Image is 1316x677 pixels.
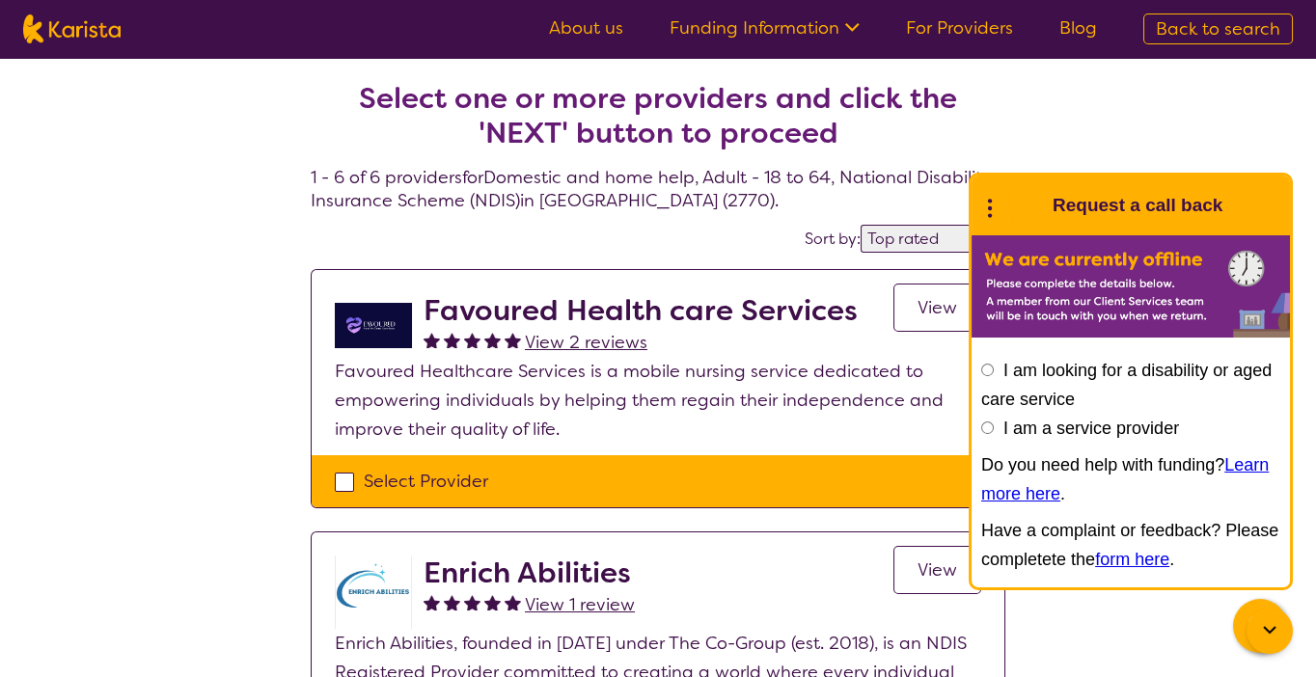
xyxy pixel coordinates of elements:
[444,332,460,348] img: fullstar
[335,293,412,357] img: spjntjxwpfwxtoeuvfta.png
[1156,17,1280,41] span: Back to search
[1002,186,1041,225] img: Karista
[972,235,1290,338] img: Karista offline chat form to request call back
[981,450,1280,508] p: Do you need help with funding? .
[484,594,501,610] img: fullstar
[464,594,480,610] img: fullstar
[424,293,858,328] h2: Favoured Health care Services
[334,81,982,150] h2: Select one or more providers and click the 'NEXT' button to proceed
[1003,419,1179,438] label: I am a service provider
[311,35,1005,212] h4: 1 - 6 of 6 providers for Domestic and home help , Adult - 18 to 64 , National Disability Insuranc...
[484,332,501,348] img: fullstar
[549,16,623,40] a: About us
[1233,599,1287,653] button: Channel Menu
[1143,14,1293,44] a: Back to search
[335,357,981,444] p: Favoured Healthcare Services is a mobile nursing service dedicated to empowering individuals by h...
[505,594,521,610] img: fullstar
[525,328,647,357] a: View 2 reviews
[893,546,981,594] a: View
[981,361,1272,409] label: I am looking for a disability or aged care service
[906,16,1013,40] a: For Providers
[23,14,121,43] img: Karista logo
[893,284,981,332] a: View
[525,593,635,616] span: View 1 review
[424,555,635,590] h2: Enrich Abilities
[805,229,861,249] label: Sort by:
[1053,191,1222,220] h1: Request a call back
[525,590,635,619] a: View 1 review
[464,332,480,348] img: fullstar
[981,516,1280,574] p: Have a complaint or feedback? Please completete the .
[424,332,440,348] img: fullstar
[424,594,440,610] img: fullstar
[525,331,647,354] span: View 2 reviews
[918,558,957,582] span: View
[1059,16,1097,40] a: Blog
[335,555,412,629] img: rbfgildlri6jfebfwo4z.png
[444,594,460,610] img: fullstar
[918,296,957,319] span: View
[1095,550,1169,569] a: form here
[670,16,860,40] a: Funding Information
[505,332,521,348] img: fullstar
